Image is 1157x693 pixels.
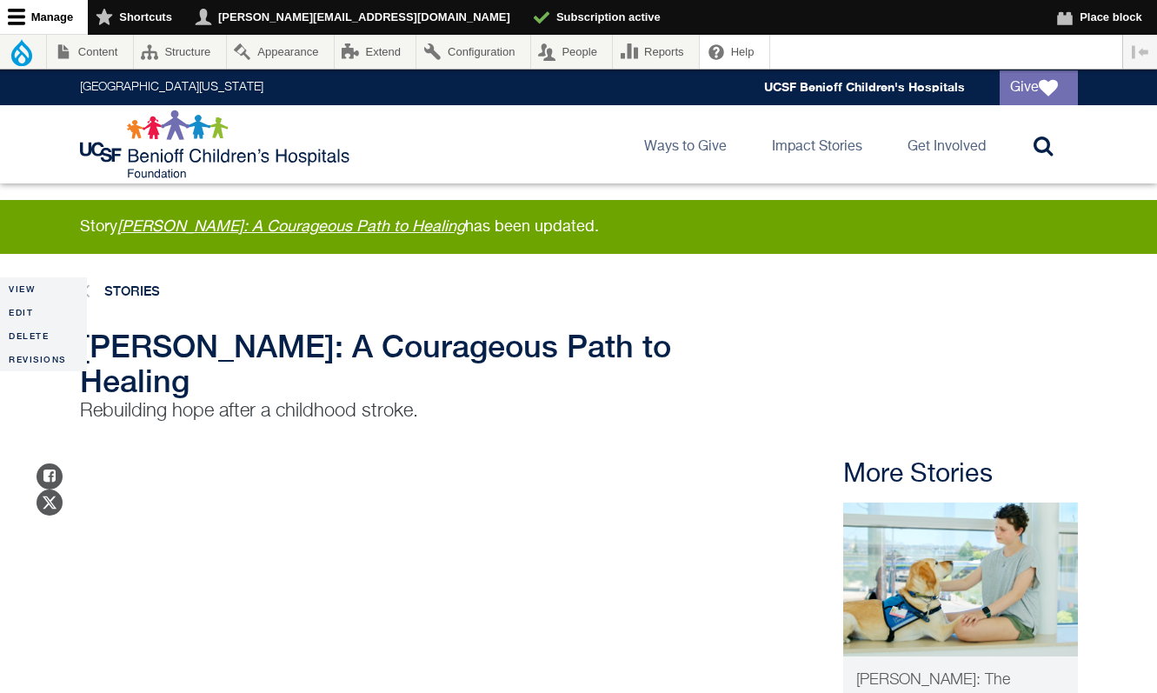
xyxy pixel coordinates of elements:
img: Logo for UCSF Benioff Children's Hospitals Foundation [80,110,354,179]
a: Ways to Give [630,105,741,183]
p: Rebuilding hope after a childhood stroke. [80,398,749,424]
a: Help [700,35,769,69]
a: Get Involved [894,105,1000,183]
a: Stories [104,283,160,298]
a: Configuration [416,35,529,69]
a: UCSF Benioff Children's Hospitals [764,80,965,95]
div: Story has been updated. [64,217,1094,237]
a: [PERSON_NAME]: A Courageous Path to Healing [117,219,465,235]
a: Give [1000,70,1078,105]
a: Content [47,35,133,69]
a: Structure [134,35,226,69]
img: Elena, the Courage in Being Human [843,503,1078,656]
a: Impact Stories [758,105,876,183]
a: People [531,35,613,69]
span: [PERSON_NAME]: A Courageous Path to Healing [80,328,671,399]
button: Vertical orientation [1123,35,1157,69]
a: [GEOGRAPHIC_DATA][US_STATE] [80,82,263,94]
a: Extend [335,35,416,69]
h2: More Stories [843,459,1078,490]
a: Reports [613,35,699,69]
a: Appearance [227,35,334,69]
